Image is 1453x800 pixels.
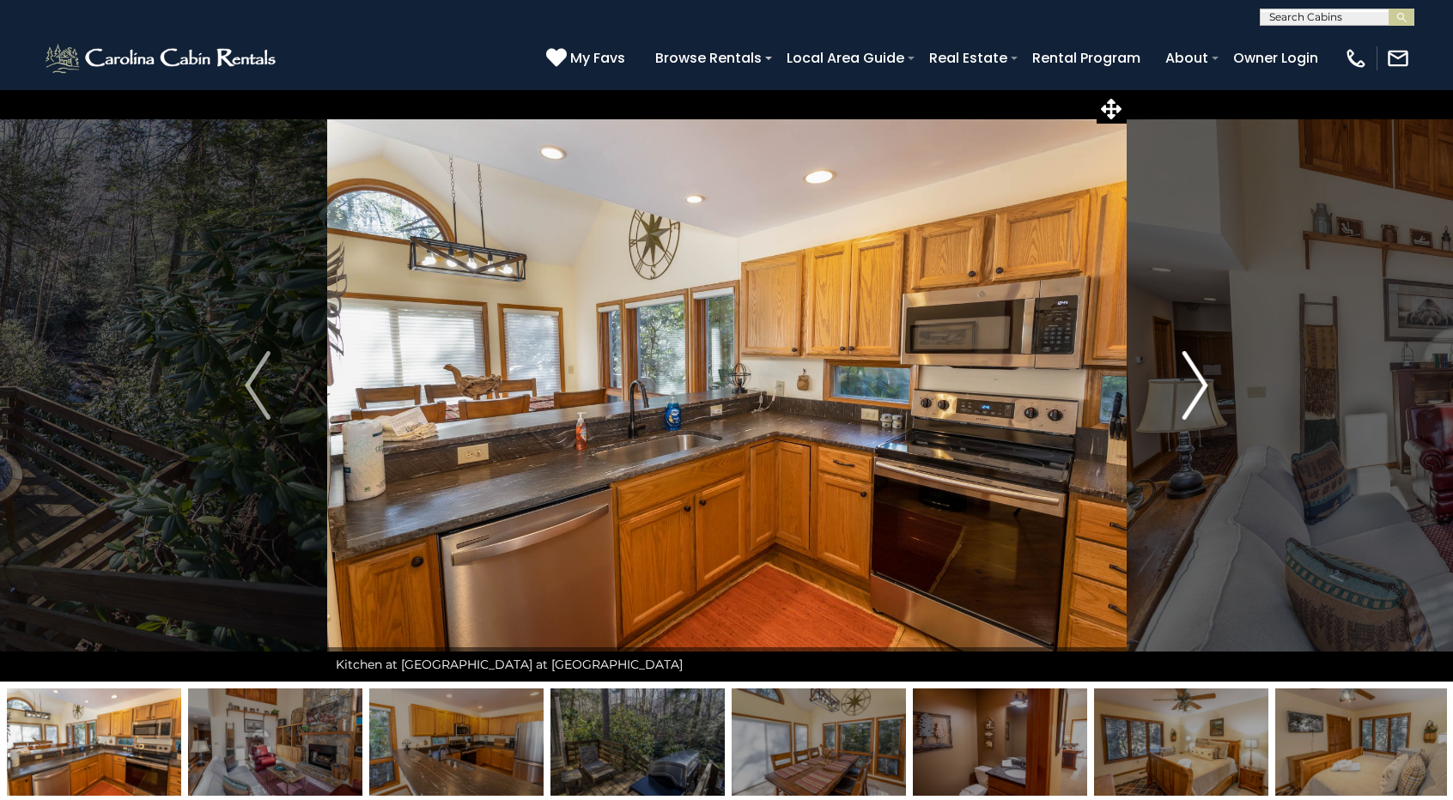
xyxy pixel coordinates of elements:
button: Previous [188,89,327,682]
a: My Favs [546,47,629,70]
img: 163275305 [369,688,544,796]
img: mail-regular-white.png [1386,46,1410,70]
a: About [1157,43,1217,73]
img: 163275306 [550,688,725,796]
img: phone-regular-white.png [1344,46,1368,70]
button: Next [1126,89,1265,682]
div: Kitchen at [GEOGRAPHIC_DATA] at [GEOGRAPHIC_DATA] [327,647,1127,682]
img: White-1-2.png [43,41,281,76]
a: Owner Login [1225,43,1327,73]
img: arrow [1182,351,1208,420]
img: 163275319 [732,688,906,796]
a: Rental Program [1024,43,1149,73]
img: 163275304 [188,688,362,796]
a: Browse Rentals [647,43,770,73]
img: 164342138 [913,688,1087,796]
span: My Favs [570,47,625,69]
a: Local Area Guide [778,43,913,73]
img: 163275303 [7,688,181,796]
img: 163275308 [1094,688,1268,796]
img: arrow [245,351,271,420]
img: 163275309 [1275,688,1450,796]
a: Real Estate [921,43,1016,73]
